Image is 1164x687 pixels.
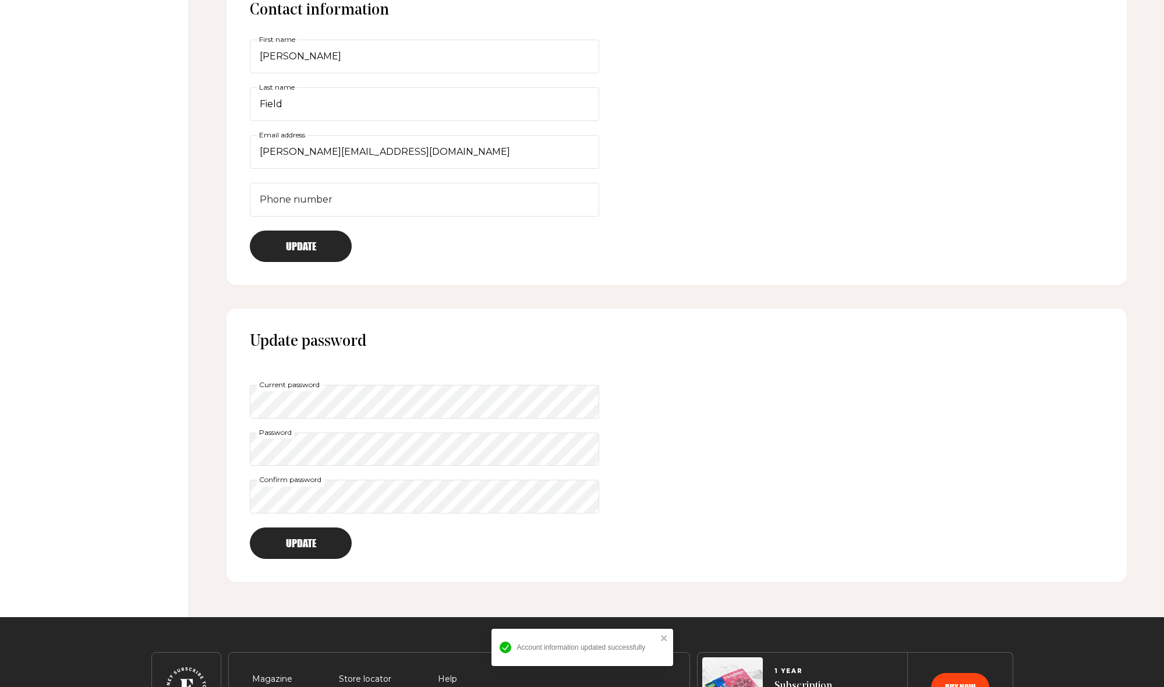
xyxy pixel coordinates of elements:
button: close [660,633,668,643]
label: Email address [257,129,307,141]
label: First name [257,33,298,46]
label: Password [257,426,294,438]
span: 1 YEAR [774,668,832,675]
a: Magazine [252,674,292,684]
span: Contact information [250,2,389,19]
a: Help [438,674,457,684]
button: Update [250,527,352,559]
input: Confirm password [250,480,599,514]
span: Help [438,672,457,686]
input: Current password [250,385,599,419]
span: Magazine [252,672,292,686]
input: First name [250,40,599,73]
input: Phone number [250,183,599,217]
input: Email address [250,135,599,169]
button: Update [250,231,352,262]
input: Password [250,433,599,466]
label: Confirm password [257,473,324,486]
div: Account information updated successfully [517,643,657,651]
span: Store locator [339,672,391,686]
span: Update password [250,332,1103,352]
label: Last name [257,81,297,94]
label: Current password [257,378,322,391]
a: Store locator [339,674,391,684]
input: Last name [250,87,599,121]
